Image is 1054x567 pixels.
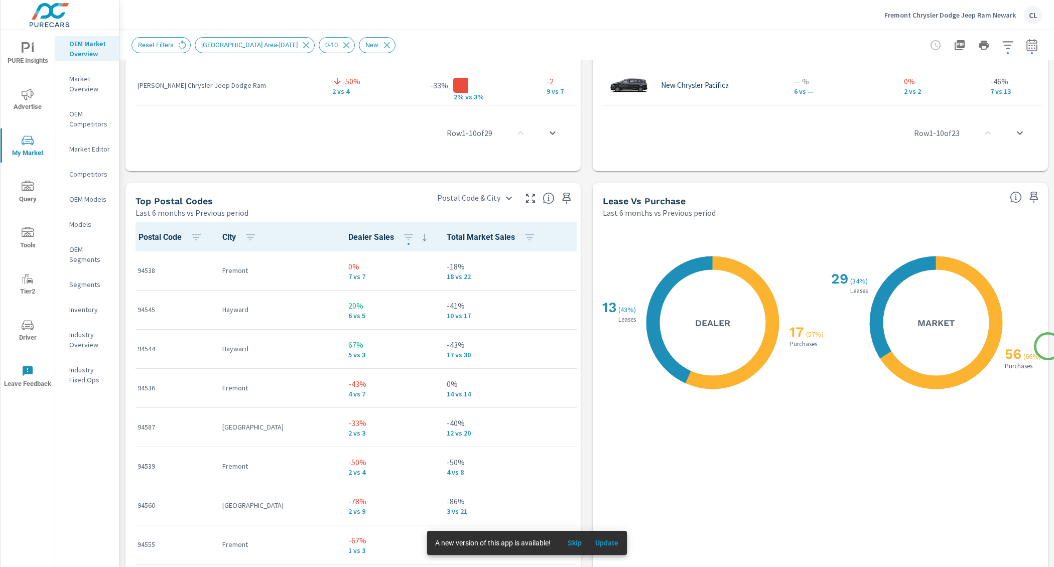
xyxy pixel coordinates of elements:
[195,37,315,53] div: [GEOGRAPHIC_DATA] Area-[DATE]
[55,327,119,352] div: Industry Overview
[222,422,332,432] p: [GEOGRAPHIC_DATA]
[435,539,551,547] span: A new version of this app is available!
[904,87,974,95] p: 2 vs 2
[447,429,540,437] p: 12 vs 20
[848,288,870,294] p: Leases
[595,538,619,547] span: Update
[319,41,344,49] span: 0-10
[139,231,206,243] span: Postal Code
[138,422,206,432] p: 94587
[55,217,119,232] div: Models
[69,330,111,350] p: Industry Overview
[884,11,1016,20] p: Fremont Chrysler Dodge Jeep Ram Newark
[55,167,119,182] div: Competitors
[348,312,431,320] p: 6 vs 5
[55,242,119,267] div: OEM Segments
[319,37,355,53] div: 0-10
[998,35,1018,55] button: Apply Filters
[55,141,119,157] div: Market Editor
[55,192,119,207] div: OEM Models
[348,231,431,243] span: Dealer Sales
[904,75,974,87] p: 0%
[69,219,111,229] p: Models
[1003,346,1021,362] h2: 56
[1008,121,1032,145] button: scroll to bottom
[222,461,332,471] p: Fremont
[4,227,52,251] span: Tools
[591,535,623,551] button: Update
[4,134,52,159] span: My Market
[4,365,52,390] span: Leave Feedback
[4,42,52,67] span: PURE Insights
[348,534,431,546] p: -67%
[447,468,540,476] p: 4 vs 8
[69,74,111,94] p: Market Overview
[69,39,111,59] p: OEM Market Overview
[222,500,332,510] p: [GEOGRAPHIC_DATA]
[616,316,638,323] p: Leases
[1,30,55,399] div: nav menu
[447,300,540,312] p: -41%
[1023,352,1043,361] p: ( 66% )
[695,317,730,329] h5: Dealer
[787,341,819,347] p: Purchases
[4,181,52,205] span: Query
[447,378,540,390] p: 0%
[603,196,686,206] h5: Lease vs Purchase
[543,192,555,204] span: Top Postal Codes shows you how you rank, in terms of sales, to other dealerships in your market. ...
[469,92,493,101] p: s 3%
[600,299,616,316] h2: 13
[348,468,431,476] p: 2 vs 4
[447,231,540,243] span: Total Market Sales
[348,378,431,390] p: -43%
[69,144,111,154] p: Market Editor
[447,351,540,359] p: 17 vs 30
[559,190,575,206] span: Save this to your personalized report
[348,507,431,515] p: 2 vs 9
[806,330,826,339] p: ( 57% )
[447,339,540,351] p: -43%
[138,383,206,393] p: 94536
[332,87,389,95] p: 2 vs 4
[447,127,492,139] p: Row 1 - 10 of 29
[431,189,518,207] div: Postal Code & City
[1010,191,1022,203] span: Understand how shoppers are deciding to purchase vehicles. Sales data is based off market registr...
[348,546,431,554] p: 1 vs 3
[348,456,431,468] p: -50%
[559,535,591,551] button: Skip
[138,305,206,315] p: 94545
[1022,35,1042,55] button: Select Date Range
[55,362,119,387] div: Industry Fixed Ops
[603,207,716,219] p: Last 6 months vs Previous period
[69,305,111,315] p: Inventory
[447,456,540,468] p: -50%
[917,317,955,329] h5: Market
[4,319,52,344] span: Driver
[1003,363,1034,369] p: Purchases
[794,87,888,95] p: 6 vs —
[222,305,332,315] p: Hayward
[69,169,111,179] p: Competitors
[661,81,729,90] p: New Chrysler Pacifica
[136,207,248,219] p: Last 6 months vs Previous period
[447,390,540,398] p: 14 vs 14
[131,37,191,53] div: Reset Filters
[787,324,804,340] h2: 17
[138,461,206,471] p: 94539
[547,87,618,95] p: 9 vs 7
[547,75,618,87] p: -2
[430,79,448,91] p: -33%
[69,365,111,385] p: Industry Fixed Ops
[348,272,431,280] p: 7 vs 7
[348,260,431,272] p: 0%
[222,383,332,393] p: Fremont
[69,194,111,204] p: OEM Models
[794,75,888,87] p: — %
[541,121,565,145] button: scroll to bottom
[342,75,360,87] p: -50%
[359,41,384,49] span: New
[447,417,540,429] p: -40%
[4,88,52,113] span: Advertise
[55,302,119,317] div: Inventory
[447,495,540,507] p: -86%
